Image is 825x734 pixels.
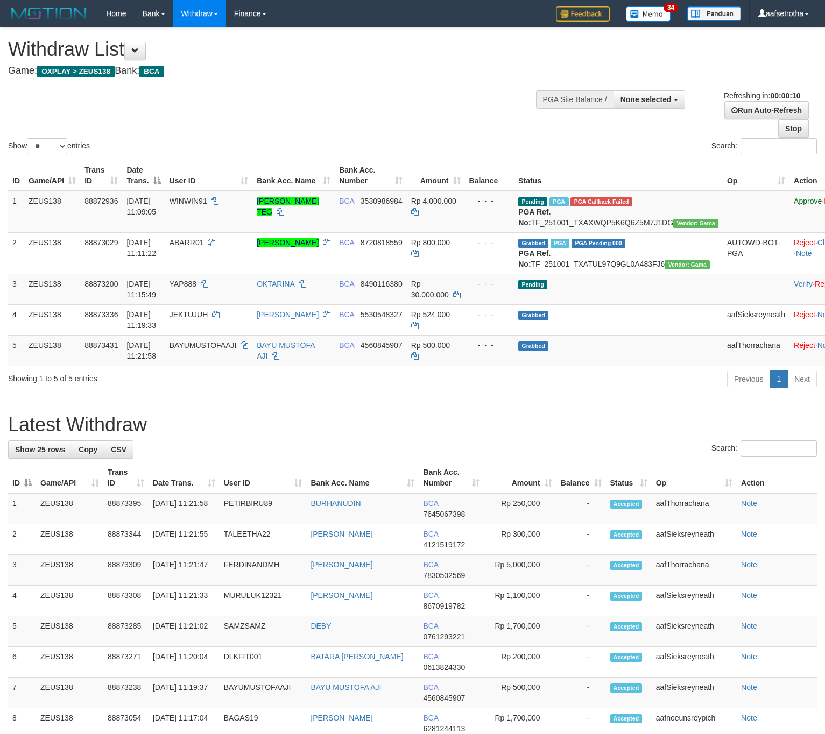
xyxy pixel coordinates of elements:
td: 88873395 [103,493,149,524]
span: Accepted [610,500,643,509]
td: [DATE] 11:21:02 [149,616,220,647]
td: Rp 1,700,000 [484,616,556,647]
span: 88872936 [84,197,118,205]
span: Pending [518,280,547,289]
a: 1 [770,370,788,388]
th: Status [514,160,723,191]
td: [DATE] 11:21:58 [149,493,220,524]
a: Note [741,652,757,661]
button: None selected [614,90,685,109]
td: ZEUS138 [24,335,80,366]
td: aafThorrachana [723,335,789,366]
td: aafSieksreyneath [652,524,737,555]
span: YAP888 [170,280,196,288]
a: Reject [794,238,815,247]
td: 88873271 [103,647,149,678]
td: - [556,616,606,647]
td: - [556,524,606,555]
input: Search: [741,138,817,154]
span: 88873336 [84,310,118,319]
img: panduan.png [687,6,741,21]
th: Date Trans.: activate to sort column ascending [149,462,220,493]
h1: Withdraw List [8,39,539,60]
span: Grabbed [518,239,548,248]
label: Search: [711,440,817,457]
td: Rp 500,000 [484,678,556,708]
th: Trans ID: activate to sort column ascending [103,462,149,493]
a: DEBY [311,622,331,630]
span: BCA [339,341,354,350]
td: MURULUK12321 [220,586,307,616]
a: [PERSON_NAME] [311,560,372,569]
span: Accepted [610,592,643,601]
th: Bank Acc. Number: activate to sort column ascending [335,160,407,191]
span: Copy 4560845907 to clipboard [361,341,403,350]
td: TALEETHA22 [220,524,307,555]
td: aafSieksreyneath [652,586,737,616]
span: 34 [664,3,678,12]
div: - - - [469,279,510,289]
td: ZEUS138 [24,191,80,233]
span: 88873029 [84,238,118,247]
td: aafThorrachana [652,555,737,586]
span: BCA [339,310,354,319]
span: Copy 7830502569 to clipboard [423,571,465,580]
a: [PERSON_NAME] [257,310,319,319]
a: Next [787,370,817,388]
th: Op: activate to sort column ascending [723,160,789,191]
input: Search: [741,440,817,457]
th: Bank Acc. Name: activate to sort column ascending [306,462,419,493]
td: SAMZSAMZ [220,616,307,647]
td: ZEUS138 [36,524,103,555]
a: BAYU MUSTOFA AJI [257,341,315,360]
a: Verify [794,280,813,288]
span: Copy 4121519172 to clipboard [423,540,465,549]
a: BATARA [PERSON_NAME] [311,652,403,661]
span: Accepted [610,561,643,570]
span: 88873200 [84,280,118,288]
span: Rp 4.000.000 [411,197,456,205]
span: Copy 5530548327 to clipboard [361,310,403,319]
label: Search: [711,138,817,154]
td: Rp 5,000,000 [484,555,556,586]
span: Grabbed [518,341,548,351]
td: 1 [8,493,36,524]
span: Copy 0761293221 to clipboard [423,632,465,641]
a: Note [796,249,812,258]
span: BCA [423,560,438,569]
span: ABARR01 [170,238,204,247]
td: Rp 200,000 [484,647,556,678]
td: ZEUS138 [36,586,103,616]
div: PGA Site Balance / [536,90,614,109]
span: Copy 8670919782 to clipboard [423,602,465,610]
select: Showentries [27,138,67,154]
td: 88873308 [103,586,149,616]
span: Vendor URL: https://trx31.1velocity.biz [673,219,718,228]
b: PGA Ref. No: [518,249,551,268]
div: Showing 1 to 5 of 5 entries [8,369,336,384]
span: Grabbed [518,311,548,320]
th: Amount: activate to sort column ascending [407,160,465,191]
a: Note [741,530,757,538]
td: 2 [8,232,24,274]
th: User ID: activate to sort column ascending [165,160,253,191]
td: TF_251001_TXATUL97Q9GL0A483FJ6 [514,232,723,274]
h4: Game: Bank: [8,66,539,76]
span: CSV [111,445,126,454]
a: Copy [72,440,104,459]
th: Game/API: activate to sort column ascending [24,160,80,191]
th: Amount: activate to sort column ascending [484,462,556,493]
span: BCA [423,683,438,692]
td: 3 [8,274,24,304]
span: Rp 800.000 [411,238,450,247]
td: ZEUS138 [24,304,80,335]
span: [DATE] 11:11:22 [126,238,156,258]
th: Action [737,462,817,493]
a: Note [741,591,757,600]
span: WINWIN91 [170,197,207,205]
span: Copy 8720818559 to clipboard [361,238,403,247]
div: - - - [469,196,510,206]
td: TF_251001_TXAXWQP5K6Q6Z5M7J1DG [514,191,723,233]
a: Note [741,622,757,630]
a: Note [741,560,757,569]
